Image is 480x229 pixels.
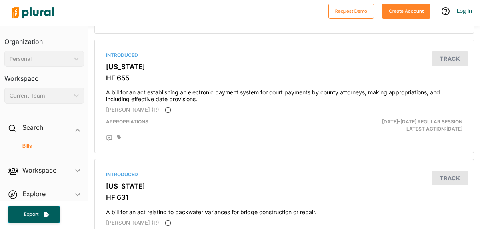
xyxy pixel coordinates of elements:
div: Introduced [106,52,462,59]
span: [PERSON_NAME] (R) [106,106,159,113]
button: Create Account [382,4,430,19]
h3: Workspace [4,67,84,84]
a: Request Demo [328,6,374,15]
div: Add tags [117,135,121,140]
div: Personal [10,55,71,63]
div: Latest Action: [DATE] [346,118,468,133]
span: Appropriations [106,119,148,125]
div: Introduced [106,171,462,178]
h3: [US_STATE] [106,63,462,71]
h2: Search [22,123,43,132]
h3: HF 655 [106,74,462,82]
span: [PERSON_NAME] (R) [106,219,159,226]
button: Request Demo [328,4,374,19]
h3: Organization [4,30,84,48]
h4: A bill for an act establishing an electronic payment system for court payments by county attorney... [106,85,462,103]
a: Log In [457,7,472,14]
h3: [US_STATE] [106,182,462,190]
div: Current Team [10,92,71,100]
div: Add Position Statement [106,135,112,141]
span: [DATE]-[DATE] Regular Session [382,119,462,125]
button: Export [8,206,60,223]
a: Create Account [382,6,430,15]
button: Track [432,51,468,66]
button: Track [432,171,468,185]
a: Bills [12,142,80,150]
h3: HF 631 [106,193,462,201]
h4: A bill for an act relating to backwater variances for bridge construction or repair. [106,205,462,216]
span: Export [18,211,44,218]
